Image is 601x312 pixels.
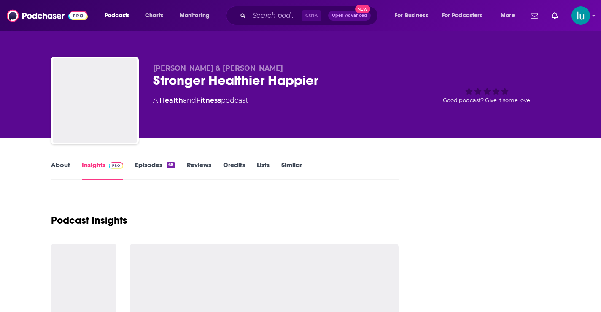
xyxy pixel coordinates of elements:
a: Episodes68 [135,161,175,180]
span: Monitoring [180,10,210,22]
button: Open AdvancedNew [328,11,371,21]
div: A podcast [153,95,248,106]
a: About [51,161,70,180]
span: Good podcast? Give it some love! [443,97,531,103]
span: For Business [395,10,428,22]
span: Open Advanced [332,14,367,18]
img: User Profile [571,6,590,25]
img: Podchaser Pro [109,162,124,169]
a: Show notifications dropdown [527,8,542,23]
a: Health [159,96,183,104]
a: Fitness [196,96,221,104]
span: and [183,96,196,104]
div: Good podcast? Give it some love! [424,64,550,117]
span: Ctrl K [302,10,321,21]
span: More [501,10,515,22]
a: Charts [140,9,168,22]
div: Search podcasts, credits, & more... [234,6,386,25]
span: Podcasts [105,10,129,22]
span: For Podcasters [442,10,482,22]
span: Logged in as lusodano [571,6,590,25]
span: New [355,5,370,13]
a: Reviews [187,161,211,180]
span: Charts [145,10,163,22]
button: Show profile menu [571,6,590,25]
a: Lists [257,161,270,180]
h1: Podcast Insights [51,214,127,227]
div: 68 [167,162,175,168]
button: open menu [437,9,495,22]
button: open menu [389,9,439,22]
img: Podchaser - Follow, Share and Rate Podcasts [7,8,88,24]
span: [PERSON_NAME] & [PERSON_NAME] [153,64,283,72]
button: open menu [495,9,526,22]
a: Show notifications dropdown [548,8,561,23]
button: open menu [174,9,221,22]
a: Similar [281,161,302,180]
button: open menu [99,9,140,22]
a: InsightsPodchaser Pro [82,161,124,180]
input: Search podcasts, credits, & more... [249,9,302,22]
a: Credits [223,161,245,180]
